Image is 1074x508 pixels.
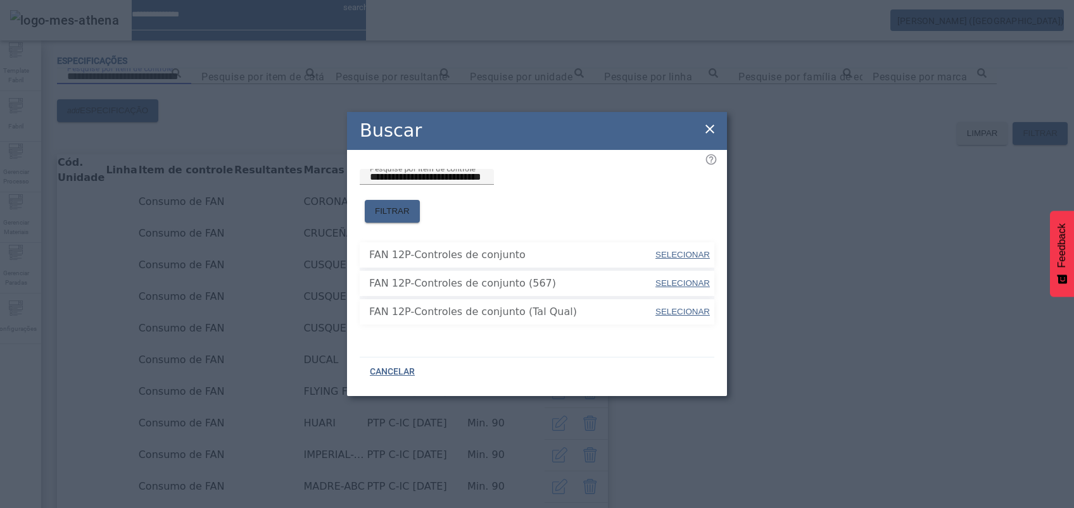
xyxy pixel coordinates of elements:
[369,304,654,319] span: FAN 12P-Controles de conjunto (Tal Qual)
[360,117,422,144] h2: Buscar
[375,205,410,218] span: FILTRAR
[370,164,476,173] mat-label: Pesquise por item de controle
[654,272,711,295] button: SELECIONAR
[654,244,711,266] button: SELECIONAR
[655,250,710,259] span: SELECIONAR
[370,366,415,378] span: CANCELAR
[369,276,654,291] span: FAN 12P-Controles de conjunto (567)
[1056,223,1068,268] span: Feedback
[655,307,710,316] span: SELECIONAR
[369,247,654,263] span: FAN 12P-Controles de conjunto
[654,300,711,323] button: SELECIONAR
[1050,211,1074,297] button: Feedback - Mostrar pesquisa
[360,361,425,383] button: CANCELAR
[655,278,710,288] span: SELECIONAR
[365,200,420,223] button: FILTRAR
